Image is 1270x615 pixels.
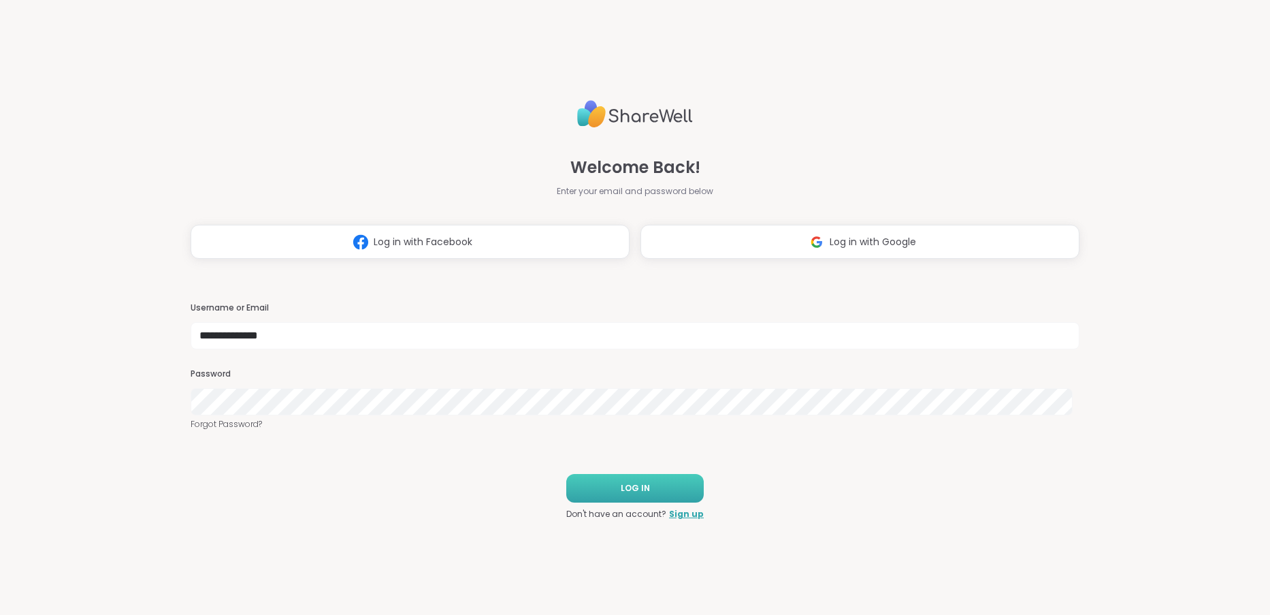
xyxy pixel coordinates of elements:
[830,235,916,249] span: Log in with Google
[191,418,1079,430] a: Forgot Password?
[640,225,1079,259] button: Log in with Google
[804,230,830,255] img: ShareWell Logomark
[566,508,666,520] span: Don't have an account?
[191,368,1079,380] h3: Password
[557,185,713,198] span: Enter your email and password below
[621,482,650,494] span: LOG IN
[374,235,472,249] span: Log in with Facebook
[191,225,630,259] button: Log in with Facebook
[570,155,700,180] span: Welcome Back!
[577,95,693,133] img: ShareWell Logo
[669,508,704,520] a: Sign up
[348,230,374,255] img: ShareWell Logomark
[566,474,704,503] button: LOG IN
[191,302,1079,314] h3: Username or Email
